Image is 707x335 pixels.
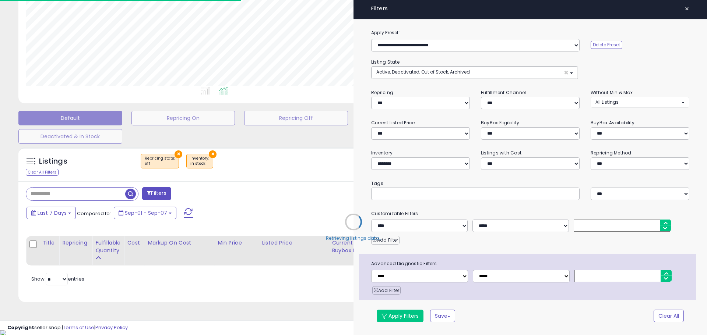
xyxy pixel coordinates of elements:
[430,310,455,322] button: Save
[564,69,569,76] span: ×
[591,120,634,126] small: BuyBox Availability
[372,67,578,79] button: Active, Deactivated, Out of Stock, Archived ×
[591,89,633,96] small: Without Min & Max
[481,89,526,96] small: Fulfillment Channel
[591,41,622,49] button: Delete Preset
[376,69,470,75] span: Active, Deactivated, Out of Stock, Archived
[595,99,619,105] span: All Listings
[366,29,695,37] label: Apply Preset:
[685,4,689,14] span: ×
[371,120,415,126] small: Current Listed Price
[326,235,381,241] div: Retrieving listings data..
[371,89,393,96] small: Repricing
[654,310,684,322] button: Clear All
[591,97,689,107] button: All Listings
[682,4,692,14] button: ×
[481,120,519,126] small: BuyBox Eligibility
[371,6,689,12] h4: Filters
[377,310,423,322] button: Apply Filters
[371,59,400,65] small: Listing State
